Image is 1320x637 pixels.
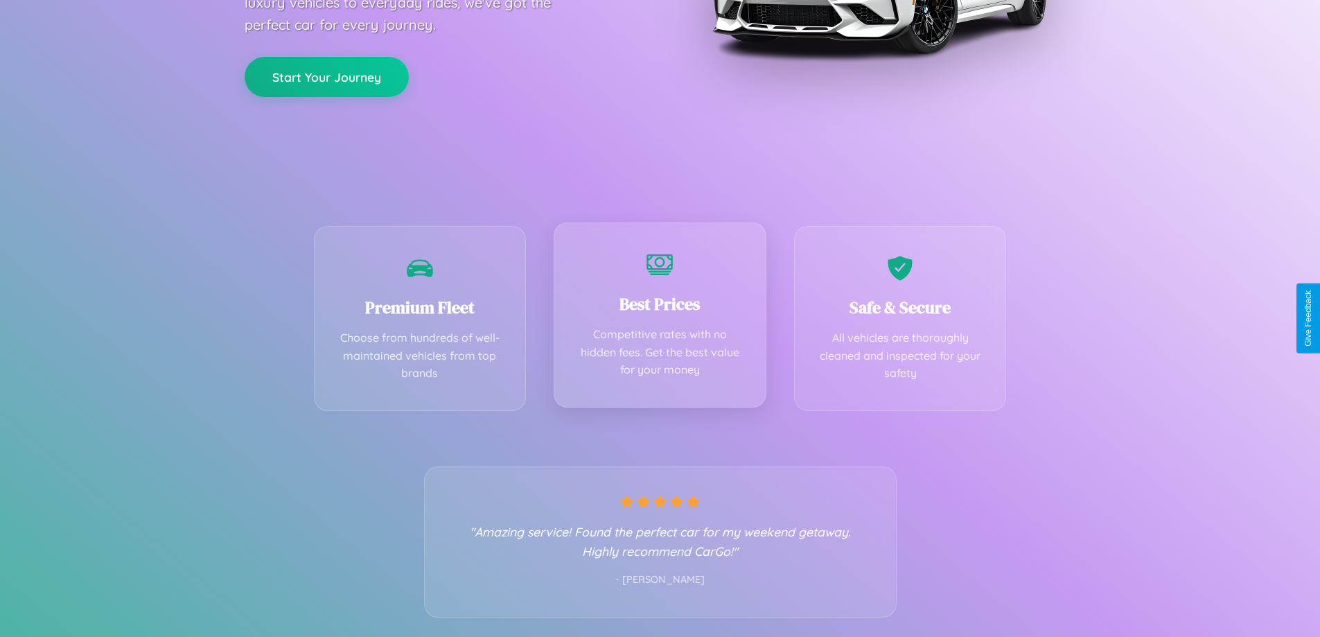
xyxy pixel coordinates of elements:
button: Start Your Journey [245,57,409,97]
p: All vehicles are thoroughly cleaned and inspected for your safety [816,329,985,383]
h3: Safe & Secure [816,296,985,319]
p: - [PERSON_NAME] [452,571,868,589]
p: Choose from hundreds of well-maintained vehicles from top brands [335,329,505,383]
p: "Amazing service! Found the perfect car for my weekend getaway. Highly recommend CarGo!" [452,522,868,561]
h3: Best Prices [575,293,745,315]
h3: Premium Fleet [335,296,505,319]
div: Give Feedback [1303,290,1313,347]
p: Competitive rates with no hidden fees. Get the best value for your money [575,326,745,379]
